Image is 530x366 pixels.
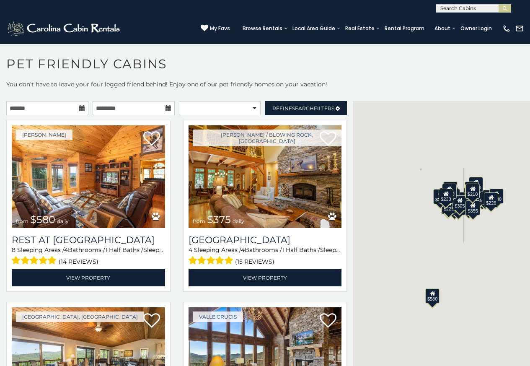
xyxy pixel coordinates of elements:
[478,190,492,205] div: $380
[105,246,143,254] span: 1 Half Baths /
[12,125,165,228] img: Rest at Mountain Crest
[439,189,453,204] div: $230
[189,125,342,228] a: Mountain Song Lodge from $375 daily
[210,25,230,32] span: My Favs
[320,312,336,330] a: Add to favorites
[30,213,55,226] span: $580
[425,288,440,304] div: $580
[12,234,165,246] h3: Rest at Mountain Crest
[235,256,274,267] span: (15 reviews)
[12,246,16,254] span: 8
[340,246,346,254] span: 12
[233,218,244,224] span: daily
[193,130,342,146] a: [PERSON_NAME] / Blowing Rock, [GEOGRAPHIC_DATA]
[16,130,72,140] a: [PERSON_NAME]
[515,24,524,33] img: mail-regular-white.png
[12,234,165,246] a: Rest at [GEOGRAPHIC_DATA]
[272,105,334,112] span: Refine Filters
[469,177,483,192] div: $320
[465,182,479,197] div: $360
[189,125,342,228] img: Mountain Song Lodge
[189,234,342,246] h3: Mountain Song Lodge
[265,101,347,115] a: RefineSearchFilters
[466,200,480,215] div: $355
[238,23,287,34] a: Browse Rentals
[143,312,160,330] a: Add to favorites
[292,105,314,112] span: Search
[143,130,160,148] a: Add to favorites
[59,256,98,267] span: (14 reviews)
[484,192,498,208] div: $226
[282,246,320,254] span: 1 Half Baths /
[201,24,230,33] a: My Favs
[189,246,342,267] div: Sleeping Areas / Bathrooms / Sleeps:
[16,218,28,224] span: from
[502,24,511,33] img: phone-regular-white.png
[193,311,243,322] a: Valle Crucis
[465,184,480,199] div: $210
[452,195,467,210] div: $305
[189,246,192,254] span: 4
[442,198,456,213] div: $225
[193,218,205,224] span: from
[12,125,165,228] a: Rest at Mountain Crest from $580 daily
[489,189,504,204] div: $930
[456,23,496,34] a: Owner Login
[380,23,429,34] a: Rental Program
[64,246,68,254] span: 4
[16,311,144,322] a: [GEOGRAPHIC_DATA], [GEOGRAPHIC_DATA]
[189,269,342,286] a: View Property
[433,189,447,204] div: $260
[207,213,231,226] span: $375
[163,246,171,254] span: 20
[241,246,245,254] span: 4
[189,234,342,246] a: [GEOGRAPHIC_DATA]
[288,23,339,34] a: Local Area Guide
[12,269,165,286] a: View Property
[443,182,458,197] div: $325
[12,246,165,267] div: Sleeping Areas / Bathrooms / Sleeps:
[57,218,69,224] span: daily
[442,184,457,199] div: $425
[430,23,455,34] a: About
[6,20,122,37] img: White-1-2.png
[341,23,379,34] a: Real Estate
